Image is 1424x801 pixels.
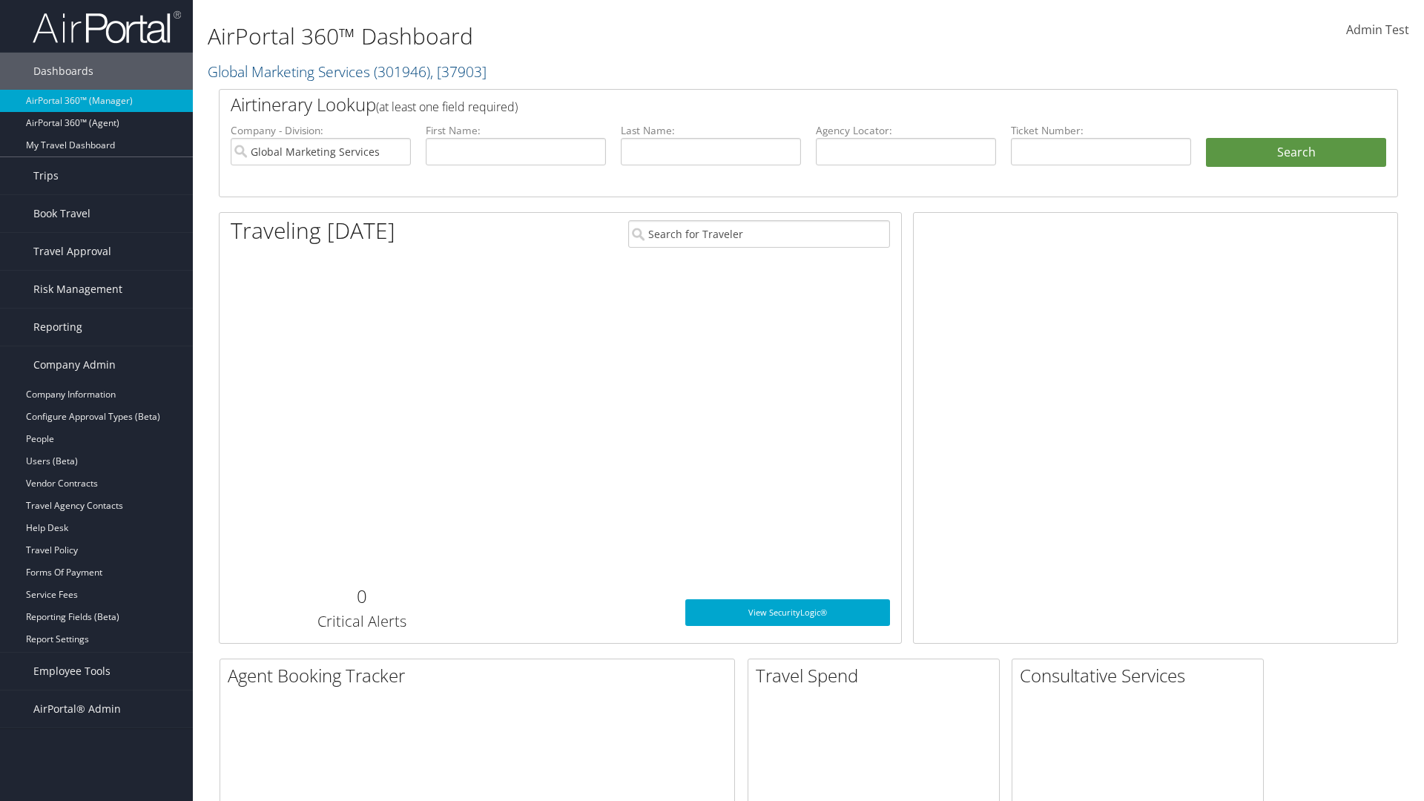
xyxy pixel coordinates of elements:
[33,53,93,90] span: Dashboards
[1020,663,1263,688] h2: Consultative Services
[208,62,487,82] a: Global Marketing Services
[1346,7,1409,53] a: Admin Test
[208,21,1009,52] h1: AirPortal 360™ Dashboard
[33,10,181,44] img: airportal-logo.png
[621,123,801,138] label: Last Name:
[1011,123,1191,138] label: Ticket Number:
[33,346,116,383] span: Company Admin
[376,99,518,115] span: (at least one field required)
[231,123,411,138] label: Company - Division:
[231,215,395,246] h1: Traveling [DATE]
[231,584,492,609] h2: 0
[228,663,734,688] h2: Agent Booking Tracker
[33,653,111,690] span: Employee Tools
[33,233,111,270] span: Travel Approval
[33,195,90,232] span: Book Travel
[756,663,999,688] h2: Travel Spend
[628,220,890,248] input: Search for Traveler
[816,123,996,138] label: Agency Locator:
[430,62,487,82] span: , [ 37903 ]
[426,123,606,138] label: First Name:
[33,309,82,346] span: Reporting
[33,690,121,728] span: AirPortal® Admin
[33,271,122,308] span: Risk Management
[1346,22,1409,38] span: Admin Test
[33,157,59,194] span: Trips
[685,599,890,626] a: View SecurityLogic®
[374,62,430,82] span: ( 301946 )
[231,611,492,632] h3: Critical Alerts
[1206,138,1386,168] button: Search
[231,92,1288,117] h2: Airtinerary Lookup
